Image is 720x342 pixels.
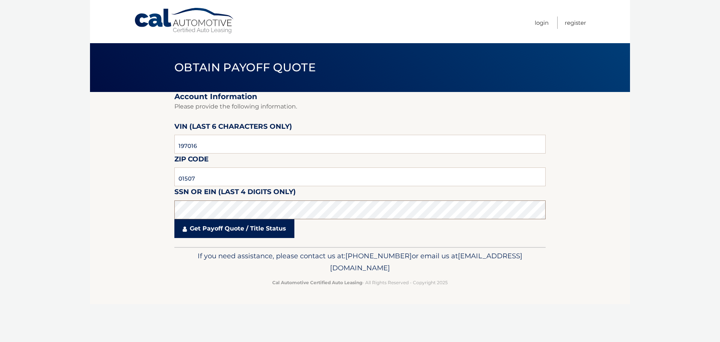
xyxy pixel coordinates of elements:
[174,101,546,112] p: Please provide the following information.
[345,252,412,260] span: [PHONE_NUMBER]
[174,92,546,101] h2: Account Information
[134,8,235,34] a: Cal Automotive
[535,17,549,29] a: Login
[174,154,208,167] label: Zip Code
[272,280,362,285] strong: Cal Automotive Certified Auto Leasing
[174,186,296,200] label: SSN or EIN (last 4 digits only)
[174,219,294,238] a: Get Payoff Quote / Title Status
[565,17,586,29] a: Register
[174,121,292,135] label: VIN (last 6 characters only)
[179,279,541,286] p: - All Rights Reserved - Copyright 2025
[174,60,316,74] span: Obtain Payoff Quote
[179,250,541,274] p: If you need assistance, please contact us at: or email us at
